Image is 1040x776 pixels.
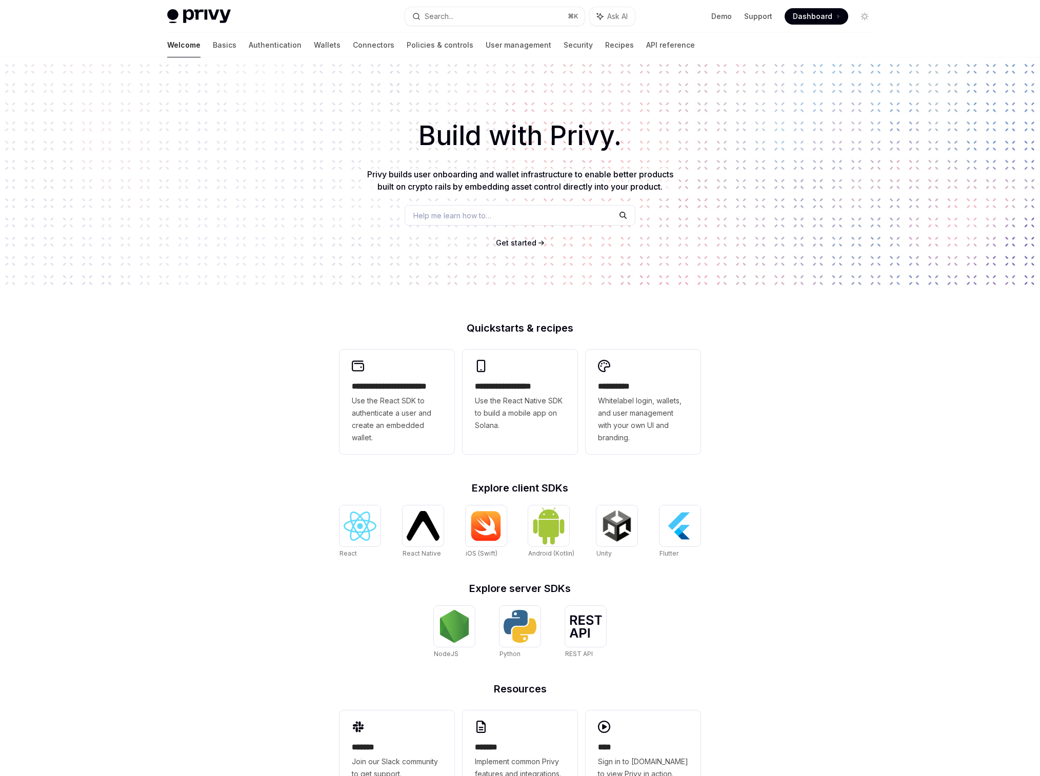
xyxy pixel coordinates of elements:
a: React NativeReact Native [403,505,444,559]
span: Use the React Native SDK to build a mobile app on Solana. [475,395,565,432]
a: Recipes [605,33,634,57]
img: REST API [569,615,602,638]
span: NodeJS [434,650,458,658]
span: React Native [403,549,441,557]
a: iOS (Swift)iOS (Swift) [466,505,507,559]
span: iOS (Swift) [466,549,497,557]
img: light logo [167,9,231,24]
a: Security [564,33,593,57]
a: User management [486,33,551,57]
button: Toggle dark mode [856,8,873,25]
h2: Resources [339,684,701,694]
a: Dashboard [785,8,848,25]
span: Privy builds user onboarding and wallet infrastructure to enable better products built on crypto ... [367,169,673,192]
a: Android (Kotlin)Android (Kotlin) [528,505,574,559]
h2: Explore server SDKs [339,583,701,594]
img: NodeJS [438,610,471,643]
a: ReactReact [339,505,381,559]
img: iOS (Swift) [470,510,503,541]
h2: Quickstarts & recipes [339,323,701,333]
span: Unity [596,549,612,557]
img: Unity [601,509,633,542]
a: REST APIREST API [565,606,606,659]
a: FlutterFlutter [659,505,701,559]
span: React [339,549,357,557]
span: Help me learn how to… [413,210,491,221]
span: Flutter [659,549,678,557]
h1: Build with Privy. [16,116,1024,156]
a: API reference [646,33,695,57]
img: React [344,512,376,541]
img: Flutter [664,509,696,542]
a: Demo [711,11,732,22]
img: React Native [407,511,439,540]
span: ⌘ K [568,12,578,21]
span: Ask AI [607,11,628,22]
a: Connectors [353,33,394,57]
a: Authentication [249,33,302,57]
span: Dashboard [793,11,832,22]
a: UnityUnity [596,505,637,559]
h2: Explore client SDKs [339,483,701,493]
span: Get started [496,238,536,247]
button: Search...⌘K [405,7,585,26]
a: Get started [496,238,536,248]
span: Python [499,650,521,658]
a: PythonPython [499,606,541,659]
a: Policies & controls [407,33,473,57]
a: **** *****Whitelabel login, wallets, and user management with your own UI and branding. [586,350,701,454]
span: REST API [565,650,593,658]
span: Whitelabel login, wallets, and user management with your own UI and branding. [598,395,688,444]
img: Android (Kotlin) [532,506,565,545]
a: **** **** **** ***Use the React Native SDK to build a mobile app on Solana. [463,350,577,454]
a: Support [744,11,772,22]
a: Welcome [167,33,201,57]
span: Android (Kotlin) [528,549,574,557]
img: Python [504,610,536,643]
span: Use the React SDK to authenticate a user and create an embedded wallet. [352,395,442,444]
div: Search... [425,10,453,23]
a: Wallets [314,33,341,57]
button: Ask AI [590,7,635,26]
a: NodeJSNodeJS [434,606,475,659]
a: Basics [213,33,236,57]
